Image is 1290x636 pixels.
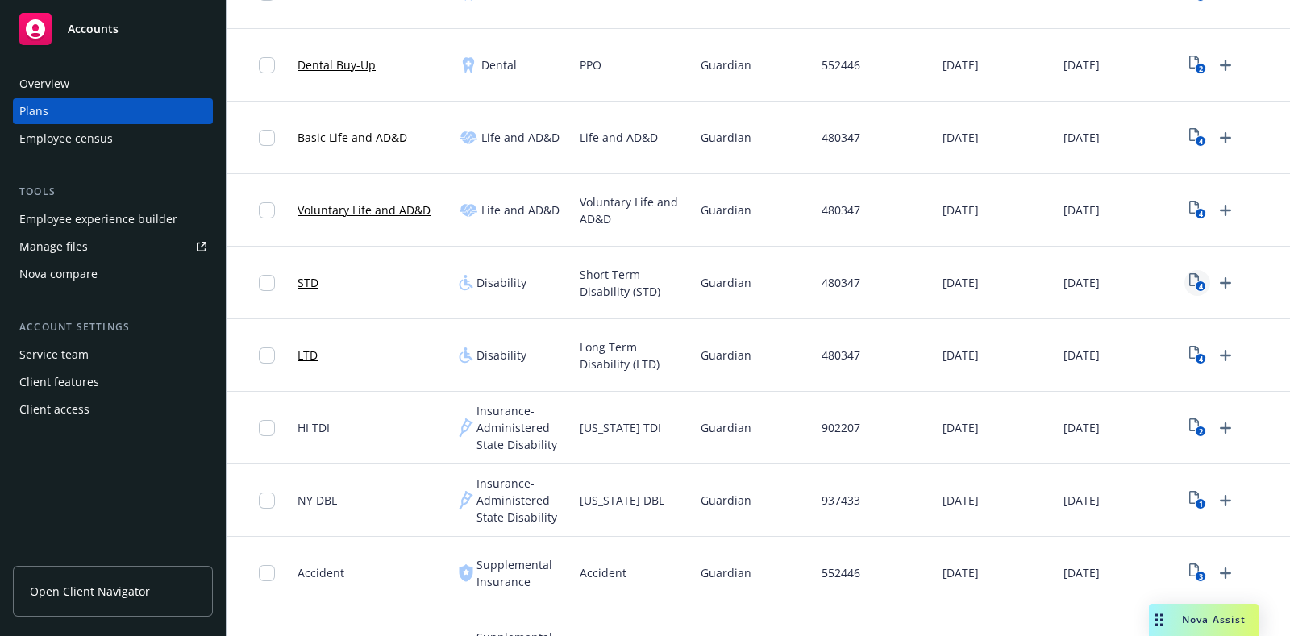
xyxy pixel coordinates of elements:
[481,56,517,73] span: Dental
[298,347,318,364] a: LTD
[68,23,119,35] span: Accounts
[298,274,318,291] a: STD
[13,397,213,422] a: Client access
[580,129,658,146] span: Life and AD&D
[481,129,560,146] span: Life and AD&D
[259,347,275,364] input: Toggle Row Selected
[19,369,99,395] div: Client features
[298,56,376,73] a: Dental Buy-Up
[943,419,979,436] span: [DATE]
[701,202,751,218] span: Guardian
[822,202,860,218] span: 480347
[476,475,567,526] span: Insurance-Administered State Disability
[19,261,98,287] div: Nova compare
[1198,499,1202,509] text: 1
[580,56,601,73] span: PPO
[13,6,213,52] a: Accounts
[1213,52,1238,78] a: Upload Plan Documents
[1184,52,1210,78] a: View Plan Documents
[259,275,275,291] input: Toggle Row Selected
[580,193,688,227] span: Voluntary Life and AD&D
[1198,572,1202,582] text: 3
[259,493,275,509] input: Toggle Row Selected
[1198,136,1202,147] text: 4
[701,347,751,364] span: Guardian
[1198,354,1202,364] text: 4
[13,369,213,395] a: Client features
[476,347,526,364] span: Disability
[1198,426,1202,437] text: 2
[1198,64,1202,74] text: 2
[259,420,275,436] input: Toggle Row Selected
[943,492,979,509] span: [DATE]
[19,234,88,260] div: Manage files
[1184,415,1210,441] a: View Plan Documents
[13,98,213,124] a: Plans
[1063,564,1100,581] span: [DATE]
[1213,415,1238,441] a: Upload Plan Documents
[259,57,275,73] input: Toggle Row Selected
[13,206,213,232] a: Employee experience builder
[1184,560,1210,586] a: View Plan Documents
[13,342,213,368] a: Service team
[943,202,979,218] span: [DATE]
[1063,492,1100,509] span: [DATE]
[1063,129,1100,146] span: [DATE]
[13,71,213,97] a: Overview
[1063,202,1100,218] span: [DATE]
[822,492,860,509] span: 937433
[13,184,213,200] div: Tools
[476,402,567,453] span: Insurance-Administered State Disability
[701,56,751,73] span: Guardian
[1182,613,1246,626] span: Nova Assist
[259,202,275,218] input: Toggle Row Selected
[580,339,688,372] span: Long Term Disability (LTD)
[943,274,979,291] span: [DATE]
[298,202,431,218] a: Voluntary Life and AD&D
[1184,488,1210,513] a: View Plan Documents
[1213,125,1238,151] a: Upload Plan Documents
[259,565,275,581] input: Toggle Row Selected
[943,56,979,73] span: [DATE]
[1063,56,1100,73] span: [DATE]
[822,564,860,581] span: 552446
[1213,560,1238,586] a: Upload Plan Documents
[1213,270,1238,296] a: Upload Plan Documents
[822,274,860,291] span: 480347
[943,347,979,364] span: [DATE]
[701,419,751,436] span: Guardian
[298,492,337,509] span: NY DBL
[259,130,275,146] input: Toggle Row Selected
[298,419,330,436] span: HI TDI
[580,492,664,509] span: [US_STATE] DBL
[580,266,688,300] span: Short Term Disability (STD)
[19,98,48,124] div: Plans
[822,56,860,73] span: 552446
[13,261,213,287] a: Nova compare
[1198,209,1202,219] text: 4
[943,564,979,581] span: [DATE]
[298,129,407,146] a: Basic Life and AD&D
[476,274,526,291] span: Disability
[580,564,626,581] span: Accident
[701,564,751,581] span: Guardian
[1198,281,1202,292] text: 4
[701,129,751,146] span: Guardian
[1184,125,1210,151] a: View Plan Documents
[1184,197,1210,223] a: View Plan Documents
[701,274,751,291] span: Guardian
[1213,197,1238,223] a: Upload Plan Documents
[1213,488,1238,513] a: Upload Plan Documents
[19,71,69,97] div: Overview
[701,492,751,509] span: Guardian
[822,419,860,436] span: 902207
[1063,419,1100,436] span: [DATE]
[19,126,113,152] div: Employee census
[1184,270,1210,296] a: View Plan Documents
[1149,604,1259,636] button: Nova Assist
[19,342,89,368] div: Service team
[943,129,979,146] span: [DATE]
[13,126,213,152] a: Employee census
[30,583,150,600] span: Open Client Navigator
[19,206,177,232] div: Employee experience builder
